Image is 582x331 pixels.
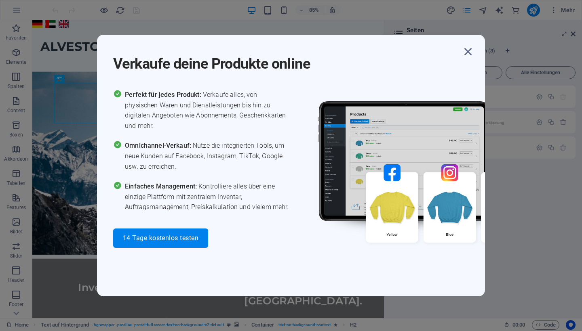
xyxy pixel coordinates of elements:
span: Kontrolliere alles über eine einzige Plattform mit zentralem Inventar, Auftragsmanagement, Preisk... [125,181,291,212]
span: 14 Tage kostenlos testen [123,235,198,241]
span: Nutze die integrierten Tools, um neue Kunden auf Facebook, Instagram, TikTok, Google usw. zu erre... [125,140,291,172]
span: Perfekt für jedes Produkt: [125,91,203,98]
span: Einfaches Management: [125,182,198,190]
span: Omnichannel-Verkauf: [125,142,193,149]
img: promo_image.png [305,90,548,266]
span: Verkaufe alles, von physischen Waren und Dienstleistungen bis hin zu digitalen Angeboten wie Abon... [125,90,291,131]
button: 14 Tage kostenlos testen [113,228,208,248]
h1: Verkaufe deine Produkte online [113,44,461,73]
